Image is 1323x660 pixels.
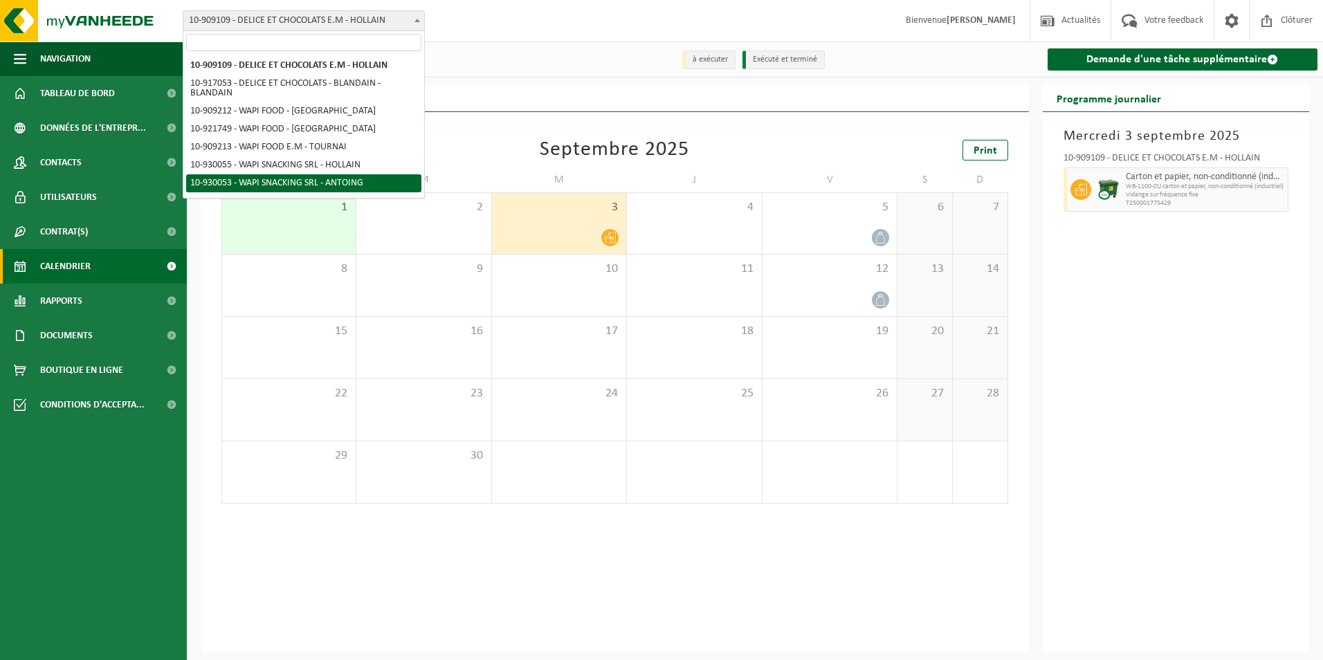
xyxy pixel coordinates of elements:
[40,387,145,422] span: Conditions d'accepta...
[742,51,825,69] li: Exécuté et terminé
[40,76,115,111] span: Tableau de bord
[186,75,421,102] li: 10-917053 - DELICE ET CHOCOLATS - BLANDAIN - BLANDAIN
[40,214,88,249] span: Contrat(s)
[904,386,945,401] span: 27
[947,15,1016,26] strong: [PERSON_NAME]
[183,10,425,31] span: 10-909109 - DELICE ET CHOCOLATS E.M - HOLLAIN
[897,167,953,192] td: S
[363,200,484,215] span: 2
[229,200,349,215] span: 1
[953,167,1008,192] td: D
[499,200,619,215] span: 3
[634,324,754,339] span: 18
[769,262,890,277] span: 12
[186,138,421,156] li: 10-909213 - WAPI FOOD E.M - TOURNAI
[40,180,97,214] span: Utilisateurs
[40,353,123,387] span: Boutique en ligne
[40,111,146,145] span: Données de l'entrepr...
[904,262,945,277] span: 13
[499,262,619,277] span: 10
[40,42,91,76] span: Navigation
[1126,199,1285,208] span: T250001775429
[186,192,421,210] li: 10-930055 - WAPI SNACKING SRL - HOLLAIN
[1098,179,1119,200] img: WB-1100-CU
[229,386,349,401] span: 22
[363,386,484,401] span: 23
[229,448,349,464] span: 29
[904,200,945,215] span: 6
[40,145,82,180] span: Contacts
[1064,126,1289,147] h3: Mercredi 3 septembre 2025
[769,324,890,339] span: 19
[682,51,736,69] li: à exécuter
[229,324,349,339] span: 15
[186,57,421,75] li: 10-909109 - DELICE ET CHOCOLATS E.M - HOLLAIN
[40,318,93,353] span: Documents
[960,386,1001,401] span: 28
[183,11,424,30] span: 10-909109 - DELICE ET CHOCOLATS E.M - HOLLAIN
[229,262,349,277] span: 8
[974,145,997,156] span: Print
[1064,154,1289,167] div: 10-909109 - DELICE ET CHOCOLATS E.M - HOLLAIN
[1043,84,1175,111] h2: Programme journalier
[363,324,484,339] span: 16
[1126,191,1285,199] span: Vidange sur fréquence fixe
[960,324,1001,339] span: 21
[540,140,689,161] div: Septembre 2025
[769,200,890,215] span: 5
[634,262,754,277] span: 11
[1048,48,1318,71] a: Demande d'une tâche supplémentaire
[634,386,754,401] span: 25
[499,386,619,401] span: 24
[1126,172,1285,183] span: Carton et papier, non-conditionné (industriel)
[186,120,421,138] li: 10-921749 - WAPI FOOD - [GEOGRAPHIC_DATA]
[363,262,484,277] span: 9
[186,174,421,192] li: 10-930053 - WAPI SNACKING SRL - ANTOING
[363,448,484,464] span: 30
[499,324,619,339] span: 17
[960,262,1001,277] span: 14
[186,102,421,120] li: 10-909212 - WAPI FOOD - [GEOGRAPHIC_DATA]
[904,324,945,339] span: 20
[492,167,627,192] td: M
[40,284,82,318] span: Rapports
[769,386,890,401] span: 26
[634,200,754,215] span: 4
[40,249,91,284] span: Calendrier
[1126,183,1285,191] span: WB-1100-CU carton et papier, non-conditionné (industriel)
[186,156,421,174] li: 10-930055 - WAPI SNACKING SRL - HOLLAIN
[962,140,1008,161] a: Print
[960,200,1001,215] span: 7
[763,167,897,192] td: V
[627,167,762,192] td: J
